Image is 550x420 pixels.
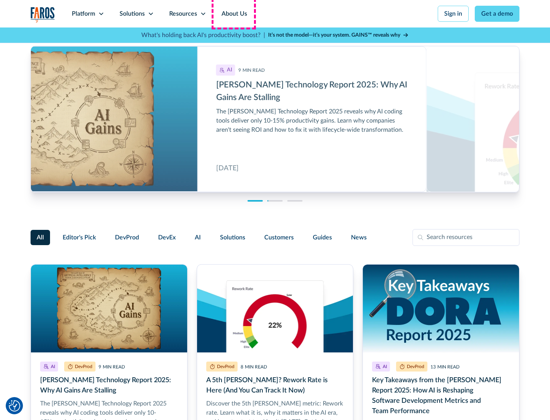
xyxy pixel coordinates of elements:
[141,31,265,40] p: What's holding back AI's productivity boost? |
[31,7,55,23] a: home
[115,233,139,242] span: DevProd
[9,400,20,412] button: Cookie Settings
[37,233,44,242] span: All
[264,233,294,242] span: Customers
[31,229,519,246] form: Filter Form
[197,265,353,352] img: A semicircular gauge chart titled “Rework Rate.” The needle points to 22%, which falls in the red...
[63,233,96,242] span: Editor's Pick
[158,233,176,242] span: DevEx
[120,9,145,18] div: Solutions
[169,9,197,18] div: Resources
[351,233,367,242] span: News
[412,229,519,246] input: Search resources
[268,32,400,38] strong: It’s not the model—it’s your system. GAINS™ reveals why
[475,6,519,22] a: Get a demo
[313,233,332,242] span: Guides
[363,265,519,352] img: Key takeaways from the DORA Report 2025
[195,233,201,242] span: AI
[438,6,469,22] a: Sign in
[31,265,187,352] img: Treasure map to the lost isle of artificial intelligence
[31,7,55,23] img: Logo of the analytics and reporting company Faros.
[9,400,20,412] img: Revisit consent button
[72,9,95,18] div: Platform
[268,31,409,39] a: It’s not the model—it’s your system. GAINS™ reveals why
[220,233,245,242] span: Solutions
